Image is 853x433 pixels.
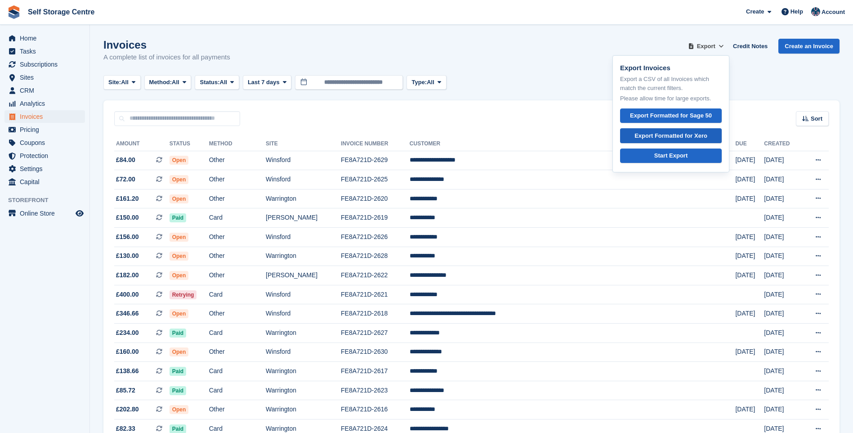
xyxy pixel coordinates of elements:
[8,196,89,205] span: Storefront
[103,52,230,63] p: A complete list of invoices for all payments
[20,32,74,45] span: Home
[144,75,192,90] button: Method: All
[20,97,74,110] span: Analytics
[620,149,722,163] a: Start Export
[116,309,139,318] span: £346.66
[170,309,189,318] span: Open
[266,266,341,285] td: [PERSON_NAME]
[116,194,139,203] span: £161.20
[170,347,189,356] span: Open
[209,362,266,381] td: Card
[170,175,189,184] span: Open
[170,329,186,338] span: Paid
[170,213,186,222] span: Paid
[778,39,840,54] a: Create an Invoice
[764,400,801,419] td: [DATE]
[735,266,764,285] td: [DATE]
[790,7,803,16] span: Help
[103,75,141,90] button: Site: All
[266,285,341,304] td: Winsford
[341,381,410,400] td: FE8A721D-2623
[116,213,139,222] span: £150.00
[266,151,341,170] td: Winsford
[116,155,135,165] span: £84.00
[735,247,764,266] td: [DATE]
[20,162,74,175] span: Settings
[209,247,266,266] td: Other
[4,149,85,162] a: menu
[248,78,280,87] span: Last 7 days
[746,7,764,16] span: Create
[341,137,410,151] th: Invoice Number
[764,285,801,304] td: [DATE]
[20,149,74,162] span: Protection
[20,45,74,58] span: Tasks
[620,128,722,143] a: Export Formatted for Xero
[170,156,189,165] span: Open
[4,123,85,136] a: menu
[697,42,715,51] span: Export
[4,207,85,220] a: menu
[341,247,410,266] td: FE8A721D-2628
[209,170,266,189] td: Other
[341,362,410,381] td: FE8A721D-2617
[116,175,135,184] span: £72.00
[170,367,186,376] span: Paid
[170,252,189,261] span: Open
[4,84,85,97] a: menu
[620,75,722,92] p: Export a CSV of all Invoices which match the current filters.
[266,228,341,247] td: Winsford
[764,137,801,151] th: Created
[170,233,189,242] span: Open
[4,45,85,58] a: menu
[209,304,266,324] td: Other
[266,362,341,381] td: Warrington
[170,290,197,299] span: Retrying
[729,39,771,54] a: Credit Notes
[116,347,139,356] span: £160.00
[170,405,189,414] span: Open
[735,304,764,324] td: [DATE]
[4,58,85,71] a: menu
[764,266,801,285] td: [DATE]
[4,97,85,110] a: menu
[686,39,726,54] button: Export
[764,324,801,343] td: [DATE]
[822,8,845,17] span: Account
[735,137,764,151] th: Due
[735,400,764,419] td: [DATE]
[114,137,170,151] th: Amount
[764,362,801,381] td: [DATE]
[735,189,764,208] td: [DATE]
[243,75,292,90] button: Last 7 days
[149,78,172,87] span: Method:
[103,39,230,51] h1: Invoices
[406,75,446,90] button: Type: All
[116,271,139,280] span: £182.00
[116,366,139,376] span: £138.66
[341,324,410,343] td: FE8A721D-2627
[209,343,266,362] td: Other
[266,170,341,189] td: Winsford
[108,78,121,87] span: Site:
[266,247,341,266] td: Warrington
[4,110,85,123] a: menu
[116,386,135,395] span: £85.72
[341,228,410,247] td: FE8A721D-2626
[266,304,341,324] td: Winsford
[7,5,21,19] img: stora-icon-8386f47178a22dfd0bd8f6a31ec36ba5ce8667c1dd55bd0f319d3a0aa187defe.svg
[209,151,266,170] td: Other
[764,304,801,324] td: [DATE]
[4,71,85,84] a: menu
[20,207,74,220] span: Online Store
[341,170,410,189] td: FE8A721D-2625
[266,400,341,419] td: Warrington
[427,78,434,87] span: All
[811,7,820,16] img: Clair Cole
[209,324,266,343] td: Card
[200,78,219,87] span: Status:
[116,232,139,242] span: £156.00
[620,94,722,103] p: Please allow time for large exports.
[266,381,341,400] td: Warrington
[341,266,410,285] td: FE8A721D-2622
